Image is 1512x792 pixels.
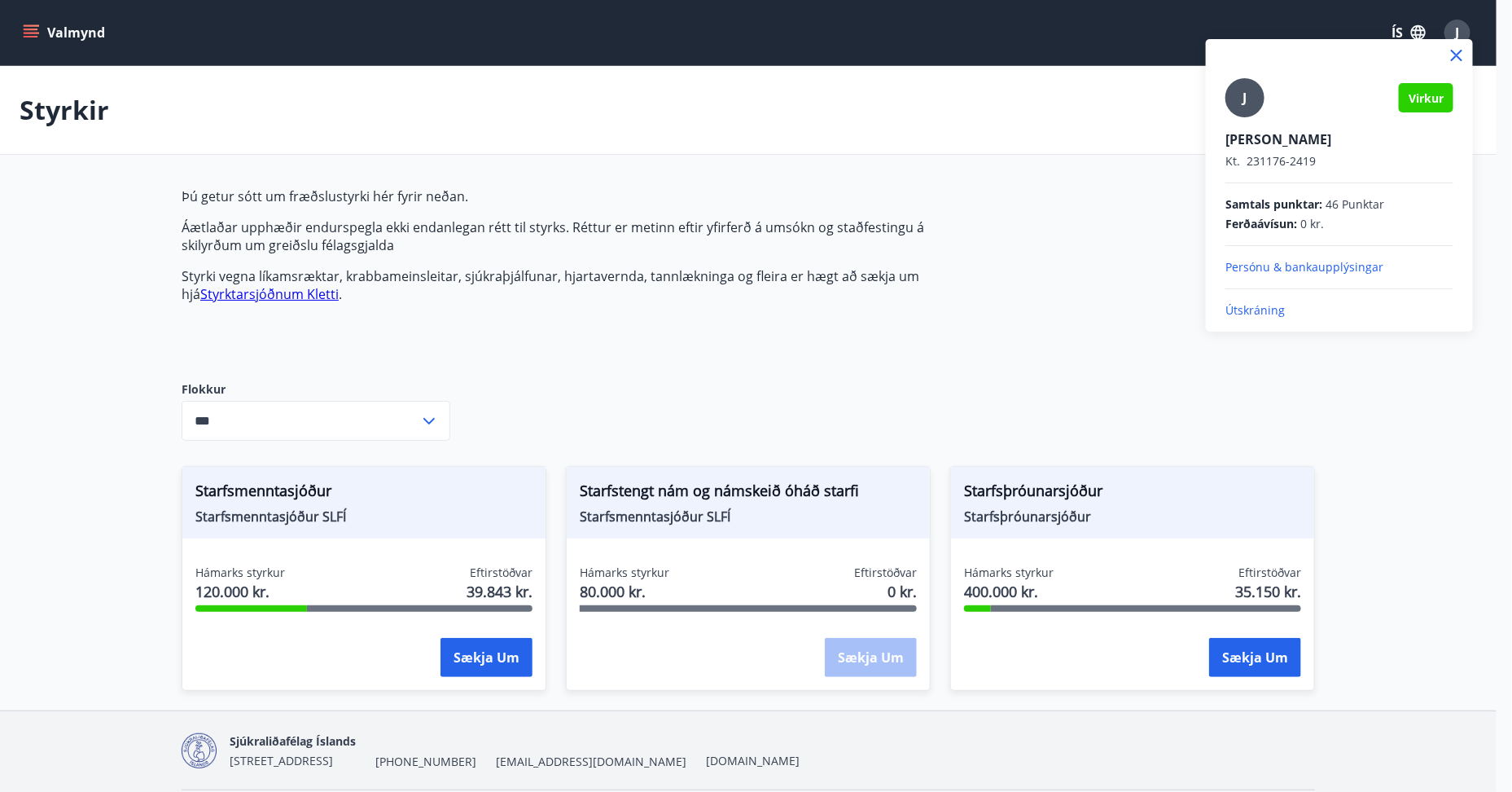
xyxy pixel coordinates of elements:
[1326,196,1384,213] span: 46 Punktar
[1409,90,1444,106] span: Virkur
[1300,216,1324,232] span: 0 kr.
[1225,196,1322,213] span: Samtals punktar :
[1225,259,1453,275] p: Persónu & bankaupplýsingar
[1243,89,1247,107] span: J
[1225,153,1240,169] span: Kt.
[1225,302,1453,319] p: Útskráning
[1225,130,1453,148] p: [PERSON_NAME]
[1225,216,1297,232] span: Ferðaávísun :
[1225,153,1453,169] p: 231176-2419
